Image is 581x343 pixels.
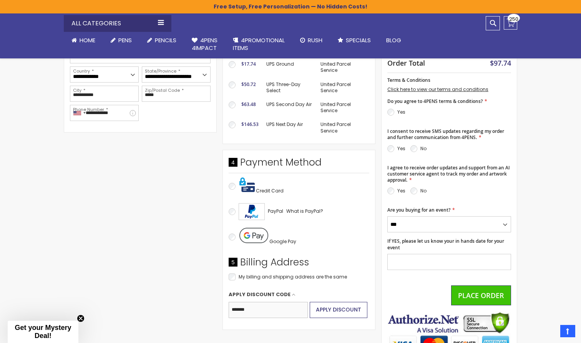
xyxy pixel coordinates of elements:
button: Apply Discount [310,302,367,318]
span: Pens [118,36,132,44]
label: Yes [397,145,405,152]
span: Specials [346,36,371,44]
span: 4Pens 4impact [192,36,217,52]
span: Apply Discount Code [229,291,290,298]
span: What is PayPal? [286,208,323,214]
td: United Parcel Service [317,118,369,138]
a: What is PayPal? [286,207,323,216]
a: 4Pens4impact [184,32,225,57]
label: Yes [397,187,405,194]
strong: Order Total [387,57,425,68]
label: No [420,145,427,152]
span: $63.48 [241,101,256,108]
a: Click here to view our terms and conditions [387,86,488,93]
div: All Categories [64,15,171,32]
td: United Parcel Service [317,98,369,118]
div: United States: +1 [70,105,88,121]
img: Acceptance Mark [239,203,265,220]
span: 250 [509,15,518,23]
a: 250 [504,16,517,30]
span: Credit Card [256,187,284,194]
span: Pencils [155,36,176,44]
a: Blog [378,32,409,49]
td: UPS Three-Day Select [262,78,317,98]
span: 4PROMOTIONAL ITEMS [233,36,285,52]
td: United Parcel Service [317,57,369,77]
div: Get your Mystery Deal!Close teaser [8,321,78,343]
span: Place Order [458,291,504,300]
span: Google Pay [269,238,296,245]
label: Yes [397,109,405,115]
img: Pay with credit card [239,177,255,192]
a: Rush [292,32,330,49]
div: Billing Address [229,256,369,273]
a: 4PROMOTIONALITEMS [225,32,292,57]
iframe: Google Customer Reviews [518,322,581,343]
a: Specials [330,32,378,49]
span: Terms & Conditions [387,77,430,83]
span: $50.72 [241,81,256,88]
span: I agree to receive order updates and support from an AI customer service agent to track my order ... [387,164,510,183]
span: Blog [386,36,401,44]
img: Pay with Google Pay [239,228,268,243]
a: Home [64,32,103,49]
a: Pens [103,32,139,49]
span: Rush [308,36,322,44]
td: UPS Ground [262,57,317,77]
span: $97.74 [490,58,511,68]
button: Close teaser [77,315,85,322]
span: If YES, please let us know your in hands date for your event [387,238,504,250]
span: Are you buying for an event? [387,207,450,213]
span: PayPal [268,208,283,214]
td: United Parcel Service [317,78,369,98]
span: Get your Mystery Deal! [15,324,71,340]
span: Apply Discount [316,306,361,313]
a: Pencils [139,32,184,49]
span: $146.53 [241,121,259,128]
span: $17.74 [241,61,256,67]
td: UPS Second Day Air [262,98,317,118]
td: UPS Next Day Air [262,118,317,138]
label: No [420,187,427,194]
button: Place Order [451,285,511,305]
div: Payment Method [229,156,369,173]
span: My billing and shipping address are the same [239,273,347,280]
span: Do you agree to 4PENS terms & conditions? [387,98,483,104]
span: Home [80,36,95,44]
span: I consent to receive SMS updates regarding my order and further communication from 4PENS. [387,128,504,141]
